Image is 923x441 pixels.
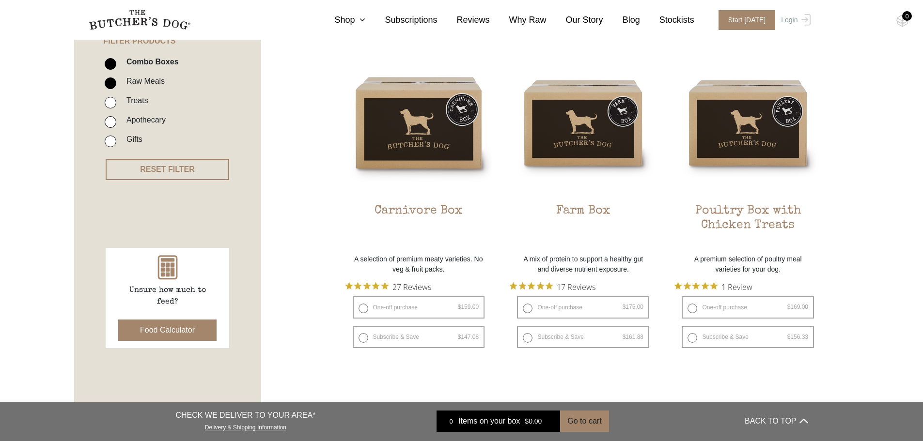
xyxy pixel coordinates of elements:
[682,326,814,348] label: Subscribe & Save
[345,49,492,249] a: Carnivore BoxCarnivore Box
[721,279,752,294] span: 1 Review
[345,279,431,294] button: Rated 4.9 out of 5 stars from 27 reviews. Jump to reviews.
[674,49,821,196] img: Poultry Box with Chicken Treats
[345,254,492,274] p: A selection of premium meaty varieties. No veg & fruit packs.
[392,279,431,294] span: 27 Reviews
[122,75,165,88] label: Raw Meals
[623,304,626,310] span: $
[175,410,315,421] p: CHECK WE DELIVER TO YOUR AREA*
[674,254,821,274] p: A premium selection of poultry meal varieties for your dog.
[517,326,649,348] label: Subscribe & Save
[896,15,908,27] img: TBD_Cart-Empty.png
[122,94,148,107] label: Treats
[547,14,603,27] a: Our Story
[118,319,217,341] button: Food Calculator
[122,55,179,68] label: Combo Boxes
[345,49,492,196] img: Carnivore Box
[345,204,492,249] h2: Carnivore Box
[353,296,485,319] label: One-off purchase
[787,334,791,340] span: $
[205,422,286,431] a: Delivery & Shipping Information
[437,411,560,432] a: 0 Items on your box $0.00
[122,113,166,126] label: Apothecary
[623,304,643,310] bdi: 175.00
[623,334,626,340] span: $
[365,14,437,27] a: Subscriptions
[787,334,808,340] bdi: 156.33
[787,304,791,310] span: $
[674,204,821,249] h2: Poultry Box with Chicken Treats
[458,334,479,340] bdi: 147.08
[682,296,814,319] label: One-off purchase
[603,14,640,27] a: Blog
[623,334,643,340] bdi: 161.88
[106,159,229,180] button: RESET FILTER
[510,49,657,249] a: Farm BoxFarm Box
[902,11,912,21] div: 0
[510,49,657,196] img: Farm Box
[640,14,694,27] a: Stockists
[458,304,461,310] span: $
[510,254,657,274] p: A mix of protein to support a healthy gut and diverse nutrient exposure.
[525,417,542,425] bdi: 0.00
[458,415,520,427] span: Items on your box
[490,14,547,27] a: Why Raw
[674,49,821,249] a: Poultry Box with Chicken TreatsPoultry Box with Chicken Treats
[458,304,479,310] bdi: 159.00
[122,133,142,146] label: Gifts
[315,14,365,27] a: Shop
[458,334,461,340] span: $
[745,410,808,433] button: BACK TO TOP
[525,417,529,425] span: $
[510,204,657,249] h2: Farm Box
[709,10,779,30] a: Start [DATE]
[787,304,808,310] bdi: 169.00
[560,411,609,432] button: Go to cart
[119,285,216,308] p: Unsure how much to feed?
[510,279,595,294] button: Rated 4.9 out of 5 stars from 17 reviews. Jump to reviews.
[674,279,752,294] button: Rated 5 out of 5 stars from 1 reviews. Jump to reviews.
[353,326,485,348] label: Subscribe & Save
[444,416,458,426] div: 0
[438,14,490,27] a: Reviews
[557,279,595,294] span: 17 Reviews
[719,10,776,30] span: Start [DATE]
[517,296,649,319] label: One-off purchase
[779,10,810,30] a: Login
